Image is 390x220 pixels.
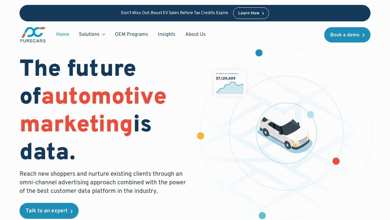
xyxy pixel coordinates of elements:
img: purecars logo [19,26,46,43]
div: Learn How [238,11,259,16]
a: main [19,26,46,43]
p: Reach new shoppers and nurture existing clients through an omni-channel advertising approach comb... [19,170,188,196]
div: Book a demo [330,33,360,38]
h1: The future of is data. [19,56,188,168]
p: Don’t Miss Out: Boost EV Sales Before Tax Credits Expire [121,11,228,16]
div: Solutions [74,29,110,40]
a: Talk to an expert [19,203,79,219]
a: Learn How [233,7,269,19]
a: Insights [153,29,180,40]
a: About Us [180,29,211,40]
div: Solutions [79,31,100,38]
a: OEM Programs [110,29,153,40]
a: Home [51,29,74,40]
a: Book a demo [324,27,370,42]
img: illustration of a vehicle [257,109,313,153]
span: automotive marketing [19,83,167,140]
div: Talk to an expert [26,208,68,214]
img: chart showing monthly dealership revenue of $7m [214,70,246,96]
